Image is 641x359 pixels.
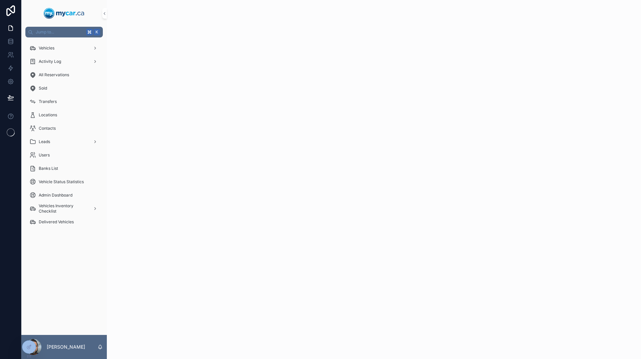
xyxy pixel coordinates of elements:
span: Transfers [39,99,57,104]
span: Delivered Vehicles [39,219,74,225]
a: Leads [25,136,103,148]
a: Vehicles Inventory Checklist [25,203,103,215]
a: Transfers [25,96,103,108]
a: Activity Log [25,55,103,68]
span: Leads [39,139,50,144]
span: Banks List [39,166,58,171]
p: [PERSON_NAME] [47,344,85,350]
span: K [94,29,99,35]
div: scrollable content [21,37,107,237]
span: Contacts [39,126,56,131]
span: Users [39,152,50,158]
span: Admin Dashboard [39,193,72,198]
a: Vehicle Status Statistics [25,176,103,188]
span: Locations [39,112,57,118]
a: All Reservations [25,69,103,81]
button: Jump to...K [25,27,103,37]
a: Users [25,149,103,161]
a: Locations [25,109,103,121]
span: Sold [39,86,47,91]
span: Activity Log [39,59,61,64]
span: Vehicle Status Statistics [39,179,84,185]
a: Sold [25,82,103,94]
span: All Reservations [39,72,69,78]
img: App logo [44,8,84,19]
span: Vehicles Inventory Checklist [39,203,87,214]
a: Delivered Vehicles [25,216,103,228]
span: Jump to... [36,29,83,35]
a: Contacts [25,122,103,134]
a: Banks List [25,162,103,174]
a: Vehicles [25,42,103,54]
span: Vehicles [39,45,54,51]
a: Admin Dashboard [25,189,103,201]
